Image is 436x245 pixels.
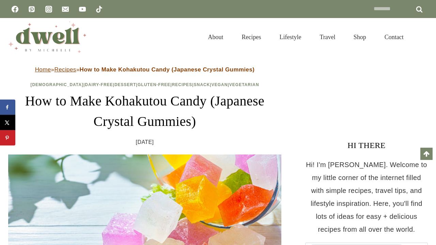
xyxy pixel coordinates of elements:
a: Facebook [8,2,22,16]
strong: How to Make Kohakutou Candy (Japanese Crystal Gummies) [80,66,255,73]
a: Home [35,66,51,73]
a: Snack [194,82,210,87]
a: [DEMOGRAPHIC_DATA] [30,82,83,87]
a: Vegetarian [229,82,259,87]
h3: HI THERE [305,139,428,151]
a: Recipes [54,66,76,73]
a: Shop [344,25,375,49]
a: Contact [375,25,413,49]
a: Scroll to top [420,148,433,160]
a: About [199,25,232,49]
h1: How to Make Kohakutou Candy (Japanese Crystal Gummies) [8,91,281,132]
a: Instagram [42,2,56,16]
button: View Search Form [416,31,428,43]
a: Gluten-Free [138,82,170,87]
a: Dessert [114,82,136,87]
a: Dairy-Free [85,82,113,87]
time: [DATE] [136,137,154,147]
a: Lifestyle [270,25,310,49]
a: Recipes [172,82,192,87]
a: Email [59,2,72,16]
a: Recipes [232,25,270,49]
span: | | | | | | | [30,82,259,87]
a: Travel [310,25,344,49]
p: Hi! I'm [PERSON_NAME]. Welcome to my little corner of the internet filled with simple recipes, tr... [305,158,428,236]
a: TikTok [92,2,106,16]
a: YouTube [76,2,89,16]
a: Vegan [212,82,228,87]
nav: Primary Navigation [199,25,413,49]
img: DWELL by michelle [8,21,87,53]
span: » » [35,66,255,73]
a: Pinterest [25,2,38,16]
